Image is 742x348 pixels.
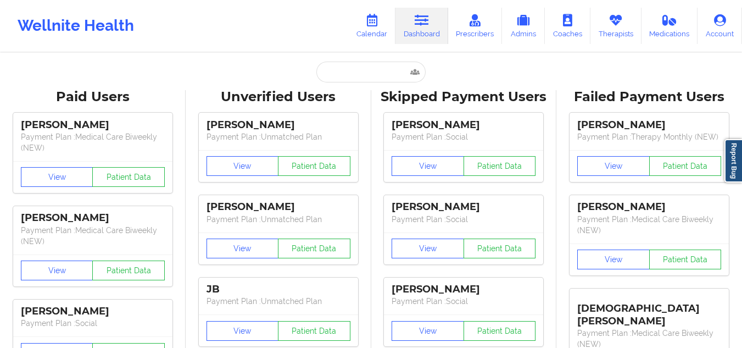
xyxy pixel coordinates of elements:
a: Report Bug [724,139,742,183]
button: Patient Data [464,321,536,341]
button: View [392,321,464,341]
p: Payment Plan : Medical Care Biweekly (NEW) [21,131,165,153]
button: View [577,156,650,176]
p: Payment Plan : Medical Care Biweekly (NEW) [577,214,721,236]
button: View [21,167,93,187]
button: Patient Data [464,239,536,258]
button: Patient Data [649,156,722,176]
a: Medications [641,8,698,44]
p: Payment Plan : Medical Care Biweekly (NEW) [21,225,165,247]
div: [PERSON_NAME] [392,119,535,131]
div: Unverified Users [193,89,364,106]
a: Admins [502,8,545,44]
button: Patient Data [92,167,165,187]
button: View [207,156,279,176]
p: Payment Plan : Unmatched Plan [207,131,350,142]
button: View [207,321,279,341]
p: Payment Plan : Unmatched Plan [207,214,350,225]
div: [PERSON_NAME] [21,212,165,224]
button: Patient Data [278,321,350,341]
div: [PERSON_NAME] [577,119,721,131]
a: Prescribers [448,8,503,44]
div: Failed Payment Users [564,89,734,106]
div: Paid Users [8,89,178,106]
button: View [207,239,279,258]
button: View [577,250,650,269]
button: View [392,156,464,176]
div: [PERSON_NAME] [207,119,350,131]
div: JB [207,283,350,296]
button: View [21,261,93,280]
button: Patient Data [278,239,350,258]
button: Patient Data [92,261,165,280]
a: Calendar [348,8,395,44]
div: [PERSON_NAME] [392,283,535,296]
div: [PERSON_NAME] [207,201,350,213]
p: Payment Plan : Social [21,318,165,329]
button: Patient Data [649,250,722,269]
p: Payment Plan : Social [392,296,535,307]
a: Account [698,8,742,44]
a: Dashboard [395,8,448,44]
div: Skipped Payment Users [379,89,549,106]
button: Patient Data [464,156,536,176]
div: [PERSON_NAME] [392,201,535,213]
button: View [392,239,464,258]
p: Payment Plan : Unmatched Plan [207,296,350,307]
div: [PERSON_NAME] [577,201,721,213]
button: Patient Data [278,156,350,176]
div: [PERSON_NAME] [21,119,165,131]
a: Coaches [545,8,590,44]
p: Payment Plan : Social [392,214,535,225]
p: Payment Plan : Social [392,131,535,142]
div: [PERSON_NAME] [21,305,165,318]
div: [DEMOGRAPHIC_DATA][PERSON_NAME] [577,294,721,328]
a: Therapists [590,8,641,44]
p: Payment Plan : Therapy Monthly (NEW) [577,131,721,142]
